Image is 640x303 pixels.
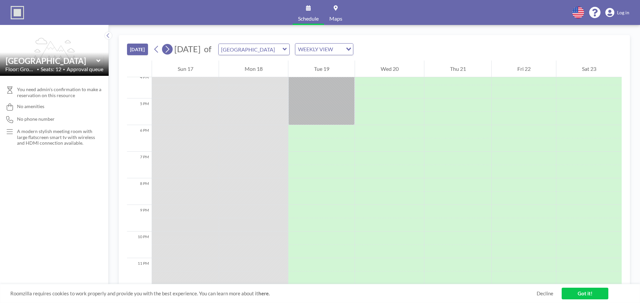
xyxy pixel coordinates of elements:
[288,61,355,77] div: Tue 19
[17,116,55,122] span: No phone number
[492,61,556,77] div: Fri 22
[562,288,608,299] a: Got it!
[335,45,342,54] input: Search for option
[127,98,152,125] div: 5 PM
[127,44,148,55] button: [DATE]
[617,10,629,16] span: Log in
[37,67,39,72] span: •
[297,45,334,54] span: WEEKLY VIEW
[152,61,219,77] div: Sun 17
[41,66,61,73] span: Seats: 12
[127,125,152,152] div: 6 PM
[127,231,152,258] div: 10 PM
[5,66,35,73] span: Floor: Ground Fl...
[127,258,152,285] div: 11 PM
[17,128,95,146] p: A modern stylish meeting room with large flatscreen smart tv with wireless and HDMI connection av...
[219,44,283,55] input: Vista Meeting Room
[67,66,103,73] span: Approval queue
[219,61,288,77] div: Mon 18
[11,6,24,19] img: organization-logo
[127,152,152,178] div: 7 PM
[556,61,622,77] div: Sat 23
[17,86,103,98] span: You need admin's confirmation to make a reservation on this resource
[17,103,44,109] span: No amenities
[204,44,211,54] span: of
[605,8,629,17] a: Log in
[127,178,152,205] div: 8 PM
[127,205,152,231] div: 9 PM
[174,44,201,54] span: [DATE]
[329,16,342,21] span: Maps
[298,16,319,21] span: Schedule
[295,44,353,55] div: Search for option
[537,290,553,297] a: Decline
[258,290,270,296] a: here.
[6,56,96,66] input: Vista Meeting Room
[127,72,152,98] div: 4 PM
[424,61,491,77] div: Thu 21
[355,61,424,77] div: Wed 20
[10,290,537,297] span: Roomzilla requires cookies to work properly and provide you with the best experience. You can lea...
[63,67,65,72] span: •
